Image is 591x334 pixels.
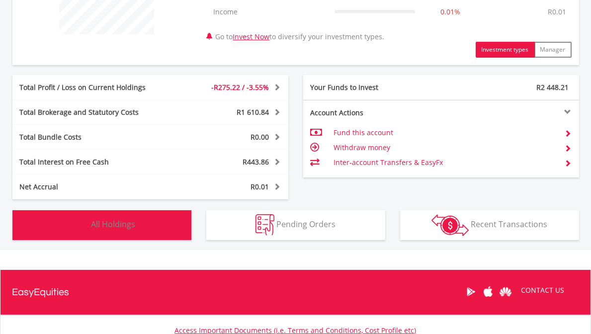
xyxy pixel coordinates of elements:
td: R0.01 [543,2,572,22]
div: Account Actions [303,108,441,118]
div: Net Accrual [12,182,173,192]
a: Apple [480,276,497,307]
a: Invest Now [233,32,270,41]
td: Fund this account [334,125,557,140]
button: Pending Orders [206,210,385,240]
div: Total Interest on Free Cash [12,157,173,167]
span: R2 448.21 [537,83,569,92]
td: 0.01% [420,2,481,22]
span: Pending Orders [276,219,336,230]
td: Income [209,2,330,22]
span: All Holdings [91,219,136,230]
button: Investment types [476,42,535,58]
a: Google Play [462,276,480,307]
div: Total Bundle Costs [12,132,173,142]
span: R1 610.84 [237,107,269,117]
button: Manager [534,42,572,58]
td: Inter-account Transfers & EasyFx [334,155,557,170]
button: Recent Transactions [400,210,579,240]
button: All Holdings [12,210,191,240]
a: Huawei [497,276,514,307]
span: Recent Transactions [471,219,547,230]
div: Your Funds to Invest [303,83,441,92]
a: EasyEquities [12,270,70,315]
img: pending_instructions-wht.png [255,214,274,236]
span: R443.86 [243,157,269,167]
span: R0.00 [251,132,269,142]
img: holdings-wht.png [68,214,89,236]
span: R0.01 [251,182,269,191]
td: Withdraw money [334,140,557,155]
img: transactions-zar-wht.png [431,214,469,236]
a: CONTACT US [514,276,572,304]
div: Total Profit / Loss on Current Holdings [12,83,173,92]
div: Total Brokerage and Statutory Costs [12,107,173,117]
span: -R275.22 / -3.55% [212,83,269,92]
